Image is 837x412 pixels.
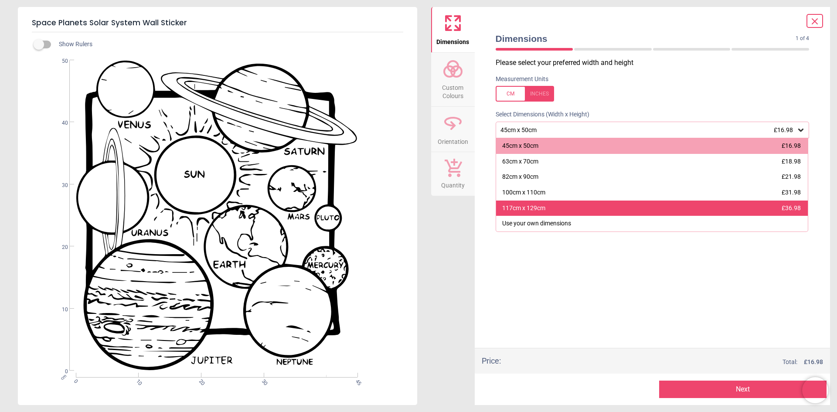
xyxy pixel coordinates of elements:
h5: Space Planets Solar System Wall Sticker [32,14,403,32]
span: cm [60,373,68,381]
div: 45cm x 50cm [500,126,797,134]
span: 10 [135,378,140,384]
div: 82cm x 90cm [502,173,538,181]
span: £31.98 [782,189,801,196]
p: Please select your preferred width and height [496,58,817,68]
span: 20 [197,378,203,384]
span: Dimensions [496,32,796,45]
div: Price : [482,355,501,366]
span: £21.98 [782,173,801,180]
span: 0 [51,368,68,375]
div: 63cm x 70cm [502,157,538,166]
span: £ [804,358,823,367]
button: Custom Colours [431,53,475,106]
div: 100cm x 110cm [502,188,545,197]
span: £36.98 [782,204,801,211]
div: Total: [514,358,823,367]
button: Next [659,381,827,398]
label: Select Dimensions (Width x Height) [489,110,589,119]
label: Measurement Units [496,75,548,84]
span: 0 [72,378,78,384]
span: 50 [51,58,68,65]
span: Dimensions [436,34,469,47]
div: 45cm x 50cm [502,142,538,150]
span: Orientation [438,133,468,146]
span: 40 [51,119,68,127]
span: 20 [51,244,68,251]
span: 16.98 [807,358,823,365]
span: Custom Colours [432,79,474,101]
button: Orientation [431,107,475,152]
iframe: Brevo live chat [802,377,828,403]
div: 117cm x 129cm [502,204,545,213]
span: £16.98 [782,142,801,149]
span: 10 [51,306,68,313]
div: Show Rulers [39,39,417,50]
span: 1 of 4 [796,35,809,42]
button: Quantity [431,152,475,196]
div: Use your own dimensions [502,219,571,228]
span: £16.98 [774,126,793,133]
span: 30 [260,378,265,384]
span: 30 [51,182,68,189]
span: £18.98 [782,158,801,165]
span: Quantity [441,177,465,190]
span: 45 [354,378,359,384]
button: Dimensions [431,7,475,52]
